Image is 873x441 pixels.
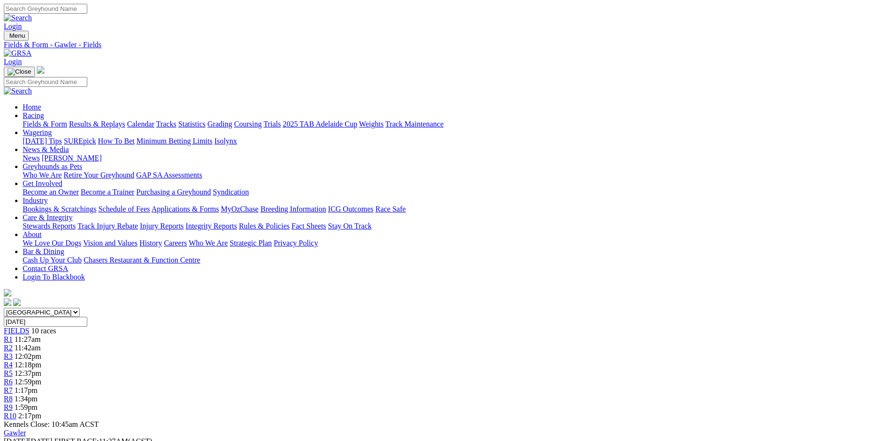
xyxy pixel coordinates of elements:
img: logo-grsa-white.png [37,66,44,74]
img: logo-grsa-white.png [4,289,11,297]
a: Fields & Form [23,120,67,128]
button: Toggle navigation [4,31,29,41]
a: GAP SA Assessments [136,171,202,179]
a: R6 [4,378,13,386]
a: Contact GRSA [23,264,68,272]
a: Who We Are [23,171,62,179]
a: R2 [4,344,13,352]
a: Gawler [4,429,26,437]
a: How To Bet [98,137,135,145]
span: 10 races [31,327,56,335]
a: News & Media [23,145,69,153]
span: 11:42am [15,344,41,352]
a: Login [4,22,22,30]
a: Vision and Values [83,239,137,247]
a: Statistics [178,120,206,128]
a: Care & Integrity [23,213,73,221]
a: Chasers Restaurant & Function Centre [84,256,200,264]
a: R1 [4,335,13,343]
a: R10 [4,412,17,420]
a: We Love Our Dogs [23,239,81,247]
a: Injury Reports [140,222,184,230]
a: Coursing [234,120,262,128]
a: Bookings & Scratchings [23,205,96,213]
a: R5 [4,369,13,377]
a: Wagering [23,128,52,136]
a: Trials [263,120,281,128]
a: History [139,239,162,247]
span: 12:18pm [15,361,42,369]
a: R9 [4,403,13,411]
a: Strategic Plan [230,239,272,247]
img: Close [8,68,31,76]
a: Bar & Dining [23,247,64,255]
a: R8 [4,395,13,403]
a: R3 [4,352,13,360]
a: Fact Sheets [292,222,326,230]
a: Stay On Track [328,222,371,230]
a: Privacy Policy [274,239,318,247]
a: Isolynx [214,137,237,145]
div: About [23,239,869,247]
a: Tracks [156,120,176,128]
img: GRSA [4,49,32,58]
a: Home [23,103,41,111]
span: Menu [9,32,25,39]
a: Results & Replays [69,120,125,128]
div: Greyhounds as Pets [23,171,869,179]
a: Applications & Forms [151,205,219,213]
input: Search [4,77,87,87]
div: Wagering [23,137,869,145]
button: Toggle navigation [4,67,35,77]
a: 2025 TAB Adelaide Cup [283,120,357,128]
a: SUREpick [64,137,96,145]
a: R7 [4,386,13,394]
a: Login To Blackbook [23,273,85,281]
a: R4 [4,361,13,369]
a: Retire Your Greyhound [64,171,134,179]
span: 2:17pm [18,412,42,420]
a: Breeding Information [260,205,326,213]
a: [DATE] Tips [23,137,62,145]
div: Care & Integrity [23,222,869,230]
a: Careers [164,239,187,247]
a: Fields & Form - Gawler - Fields [4,41,869,49]
a: News [23,154,40,162]
span: 1:59pm [15,403,38,411]
span: 12:37pm [15,369,42,377]
div: News & Media [23,154,869,162]
a: Race Safe [375,205,405,213]
span: 12:02pm [15,352,42,360]
a: Who We Are [189,239,228,247]
a: FIELDS [4,327,29,335]
a: Track Maintenance [386,120,444,128]
a: Stewards Reports [23,222,76,230]
a: Industry [23,196,48,204]
a: Grading [208,120,232,128]
img: Search [4,14,32,22]
input: Select date [4,317,87,327]
a: Track Injury Rebate [77,222,138,230]
div: Racing [23,120,869,128]
span: 12:59pm [15,378,42,386]
a: Greyhounds as Pets [23,162,82,170]
span: 11:27am [15,335,41,343]
a: Rules & Policies [239,222,290,230]
a: Calendar [127,120,154,128]
img: facebook.svg [4,298,11,306]
a: Become an Owner [23,188,79,196]
a: Get Involved [23,179,62,187]
a: Become a Trainer [81,188,134,196]
img: twitter.svg [13,298,21,306]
